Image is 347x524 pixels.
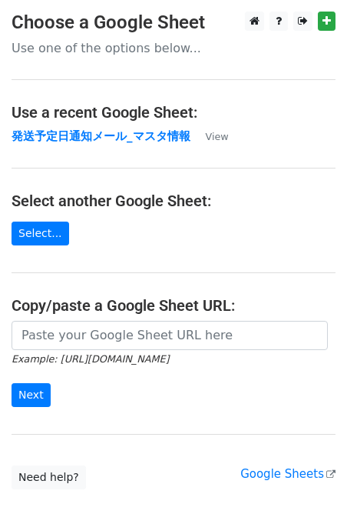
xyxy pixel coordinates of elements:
a: Need help? [12,466,86,489]
a: View [190,129,229,143]
a: Select... [12,222,69,245]
a: Google Sheets [240,467,335,481]
small: View [206,131,229,142]
p: Use one of the options below... [12,40,335,56]
h3: Choose a Google Sheet [12,12,335,34]
h4: Select another Google Sheet: [12,192,335,210]
input: Next [12,383,51,407]
a: 発送予定日通知メール_マスタ情報 [12,129,190,143]
h4: Copy/paste a Google Sheet URL: [12,296,335,315]
small: Example: [URL][DOMAIN_NAME] [12,353,169,365]
input: Paste your Google Sheet URL here [12,321,328,350]
h4: Use a recent Google Sheet: [12,103,335,122]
